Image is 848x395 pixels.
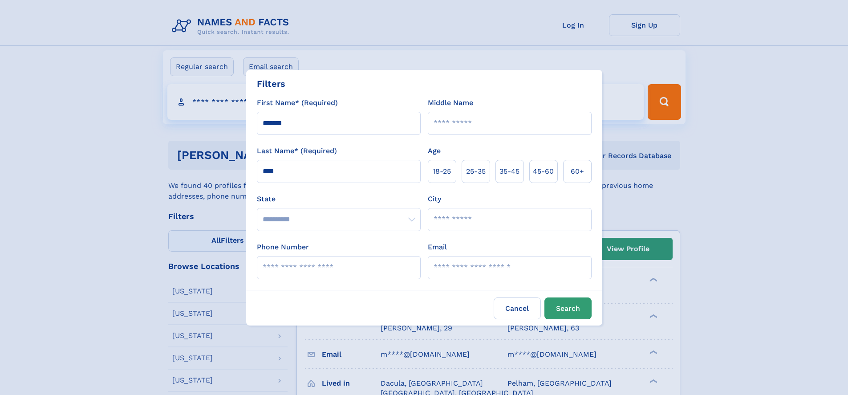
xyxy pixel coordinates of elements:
[257,194,421,204] label: State
[494,297,541,319] label: Cancel
[466,166,486,177] span: 25‑35
[257,98,338,108] label: First Name* (Required)
[428,194,441,204] label: City
[257,146,337,156] label: Last Name* (Required)
[257,242,309,252] label: Phone Number
[257,77,285,90] div: Filters
[533,166,554,177] span: 45‑60
[544,297,592,319] button: Search
[428,98,473,108] label: Middle Name
[499,166,519,177] span: 35‑45
[571,166,584,177] span: 60+
[428,146,441,156] label: Age
[433,166,451,177] span: 18‑25
[428,242,447,252] label: Email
